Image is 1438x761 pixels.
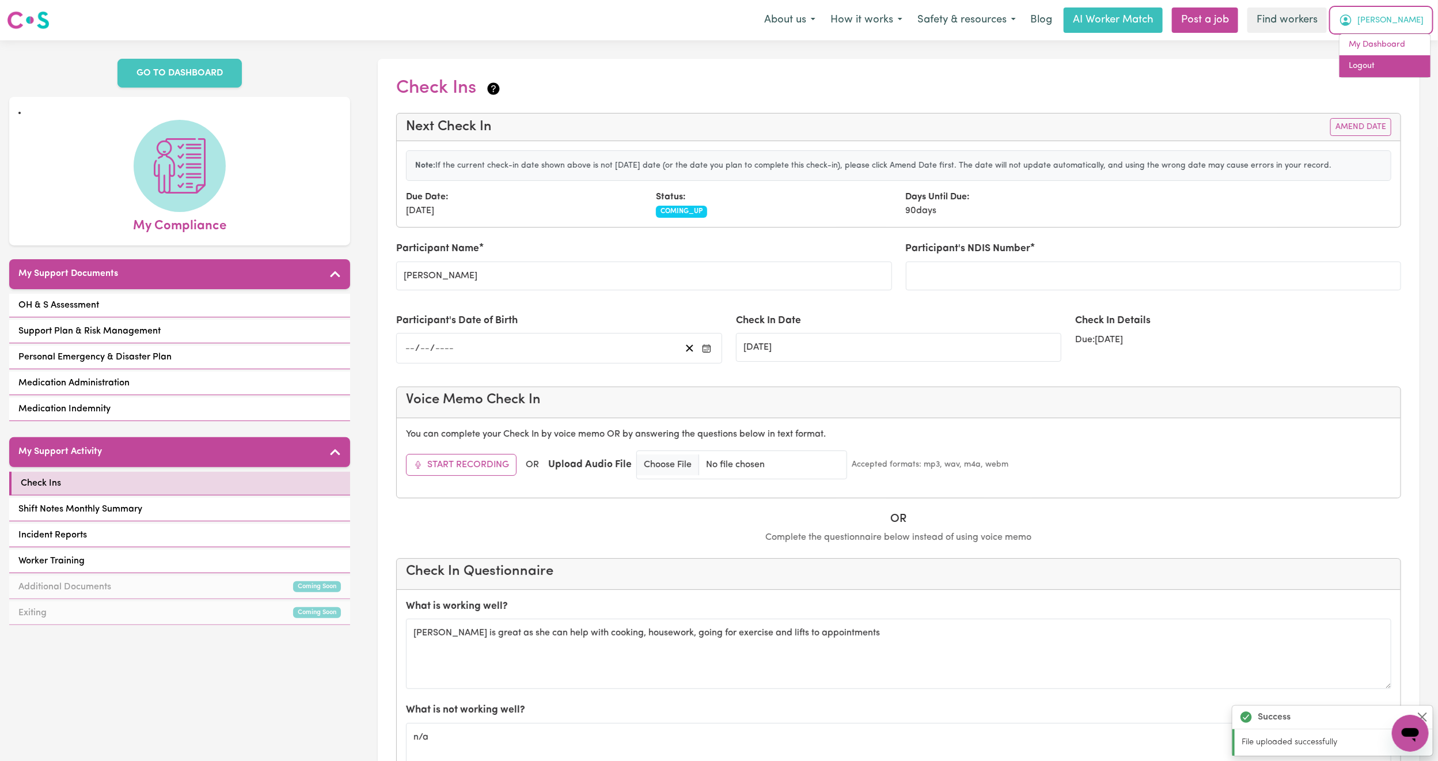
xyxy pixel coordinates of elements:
[406,392,1391,408] h4: Voice Memo Check In
[396,313,518,328] label: Participant's Date of Birth
[1247,7,1327,33] a: Find workers
[430,343,435,354] span: /
[736,313,801,328] label: Check In Date
[656,192,686,202] strong: Status:
[18,402,111,416] span: Medication Indemnity
[9,346,350,369] a: Personal Emergency & Disaster Plan
[1340,34,1431,56] a: My Dashboard
[1331,8,1431,32] button: My Account
[1172,7,1238,33] a: Post a job
[1258,710,1291,724] strong: Success
[18,528,87,542] span: Incident Reports
[1064,7,1163,33] a: AI Worker Match
[406,563,1391,580] h4: Check In Questionnaire
[406,427,1391,441] p: You can complete your Check In by voice memo OR by answering the questions below in text format.
[18,376,130,390] span: Medication Administration
[415,160,1382,172] p: If the current check-in date shown above is not [DATE] date (or the date you plan to complete thi...
[396,241,479,256] label: Participant Name
[18,580,111,594] span: Additional Documents
[406,703,525,718] label: What is not working well?
[9,524,350,547] a: Incident Reports
[1330,118,1391,136] button: Amend Date
[415,161,435,170] strong: Note:
[18,324,161,338] span: Support Plan & Risk Management
[526,458,539,472] span: OR
[18,502,142,516] span: Shift Notes Monthly Summary
[9,472,350,495] a: Check Ins
[293,581,341,592] small: Coming Soon
[406,119,492,135] h4: Next Check In
[21,476,61,490] span: Check Ins
[420,340,430,356] input: --
[910,8,1023,32] button: Safety & resources
[1075,313,1151,328] label: Check In Details
[133,212,226,236] span: My Compliance
[9,498,350,521] a: Shift Notes Monthly Summary
[406,454,517,476] button: Start Recording
[9,437,350,467] button: My Support Activity
[9,294,350,317] a: OH & S Assessment
[415,343,420,354] span: /
[399,190,649,218] div: [DATE]
[1392,715,1429,752] iframe: Button to launch messaging window, conversation in progress
[656,206,707,217] span: COMING_UP
[18,606,47,620] span: Exiting
[757,8,823,32] button: About us
[396,512,1401,526] h5: OR
[7,10,50,31] img: Careseekers logo
[906,241,1031,256] label: Participant's NDIS Number
[18,350,172,364] span: Personal Emergency & Disaster Plan
[18,268,118,279] h5: My Support Documents
[1242,736,1426,749] p: File uploaded successfully
[9,601,350,625] a: ExitingComing Soon
[396,77,502,99] h2: Check Ins
[406,599,508,614] label: What is working well?
[823,8,910,32] button: How it works
[9,372,350,395] a: Medication Administration
[405,340,415,356] input: --
[18,554,85,568] span: Worker Training
[852,459,1008,471] small: Accepted formats: mp3, wav, m4a, webm
[435,340,454,356] input: ----
[396,531,1401,544] p: Complete the questionnaire below instead of using voice memo
[406,619,1391,689] textarea: [PERSON_NAME] is great as she can help with cooking, housework, going for exercise and lifts to a...
[18,446,102,457] h5: My Support Activity
[1340,55,1431,77] a: Logout
[7,7,50,33] a: Careseekers logo
[9,320,350,343] a: Support Plan & Risk Management
[18,120,341,236] a: My Compliance
[1075,333,1401,347] div: Due: [DATE]
[1357,14,1424,27] span: [PERSON_NAME]
[9,576,350,599] a: Additional DocumentsComing Soon
[1339,33,1431,78] div: My Account
[906,192,970,202] strong: Days Until Due:
[9,550,350,573] a: Worker Training
[293,607,341,618] small: Coming Soon
[1416,710,1429,724] button: Close
[899,190,1149,218] div: 90 days
[548,457,632,472] label: Upload Audio File
[1023,7,1059,33] a: Blog
[117,59,242,88] a: GO TO DASHBOARD
[18,298,99,312] span: OH & S Assessment
[9,397,350,421] a: Medication Indemnity
[9,259,350,289] button: My Support Documents
[406,192,449,202] strong: Due Date:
